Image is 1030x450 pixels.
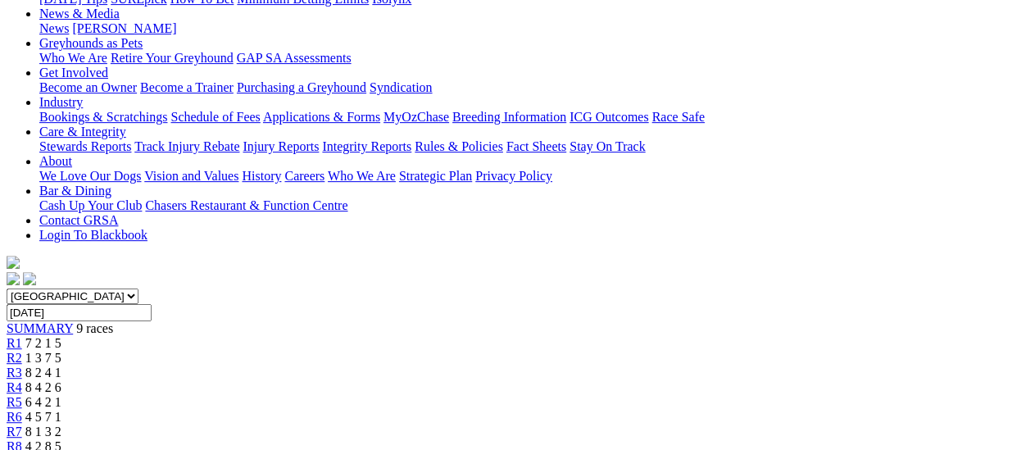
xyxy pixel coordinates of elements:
a: We Love Our Dogs [39,169,141,183]
a: Vision and Values [144,169,238,183]
div: News & Media [39,21,1023,36]
a: R2 [7,351,22,365]
a: Care & Integrity [39,125,126,139]
a: Purchasing a Greyhound [237,80,366,94]
a: Become an Owner [39,80,137,94]
a: Login To Blackbook [39,228,147,242]
a: Contact GRSA [39,213,118,227]
a: Become a Trainer [140,80,234,94]
a: R1 [7,336,22,350]
div: Get Involved [39,80,1023,95]
img: twitter.svg [23,272,36,285]
span: 8 1 3 2 [25,425,61,439]
span: 8 4 2 6 [25,380,61,394]
a: Strategic Plan [399,169,472,183]
a: Careers [284,169,324,183]
a: Injury Reports [243,139,319,153]
a: Stewards Reports [39,139,131,153]
a: Syndication [370,80,432,94]
a: Who We Are [39,51,107,65]
span: 1 3 7 5 [25,351,61,365]
span: 6 4 2 1 [25,395,61,409]
span: 7 2 1 5 [25,336,61,350]
a: Breeding Information [452,110,566,124]
a: [PERSON_NAME] [72,21,176,35]
a: Industry [39,95,83,109]
a: Fact Sheets [506,139,566,153]
a: Bookings & Scratchings [39,110,167,124]
a: R4 [7,380,22,394]
a: News & Media [39,7,120,20]
span: 8 2 4 1 [25,366,61,380]
a: News [39,21,69,35]
a: Track Injury Rebate [134,139,239,153]
a: Stay On Track [569,139,645,153]
div: Greyhounds as Pets [39,51,1023,66]
a: History [242,169,281,183]
a: ICG Outcomes [569,110,648,124]
img: logo-grsa-white.png [7,256,20,269]
input: Select date [7,304,152,321]
a: R3 [7,366,22,380]
a: About [39,154,72,168]
a: Chasers Restaurant & Function Centre [145,198,347,212]
a: R5 [7,395,22,409]
a: R7 [7,425,22,439]
img: facebook.svg [7,272,20,285]
div: Care & Integrity [39,139,1023,154]
span: 9 races [76,321,113,335]
a: Who We Are [328,169,396,183]
div: Bar & Dining [39,198,1023,213]
div: Industry [39,110,1023,125]
a: MyOzChase [383,110,449,124]
a: Bar & Dining [39,184,111,198]
a: R6 [7,410,22,424]
a: Greyhounds as Pets [39,36,143,50]
a: Cash Up Your Club [39,198,142,212]
a: Rules & Policies [415,139,503,153]
a: Race Safe [651,110,704,124]
a: Integrity Reports [322,139,411,153]
span: 4 5 7 1 [25,410,61,424]
a: Retire Your Greyhound [111,51,234,65]
div: About [39,169,1023,184]
a: Privacy Policy [475,169,552,183]
a: Get Involved [39,66,108,80]
a: Schedule of Fees [170,110,260,124]
a: Applications & Forms [263,110,380,124]
a: GAP SA Assessments [237,51,352,65]
a: SUMMARY [7,321,73,335]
